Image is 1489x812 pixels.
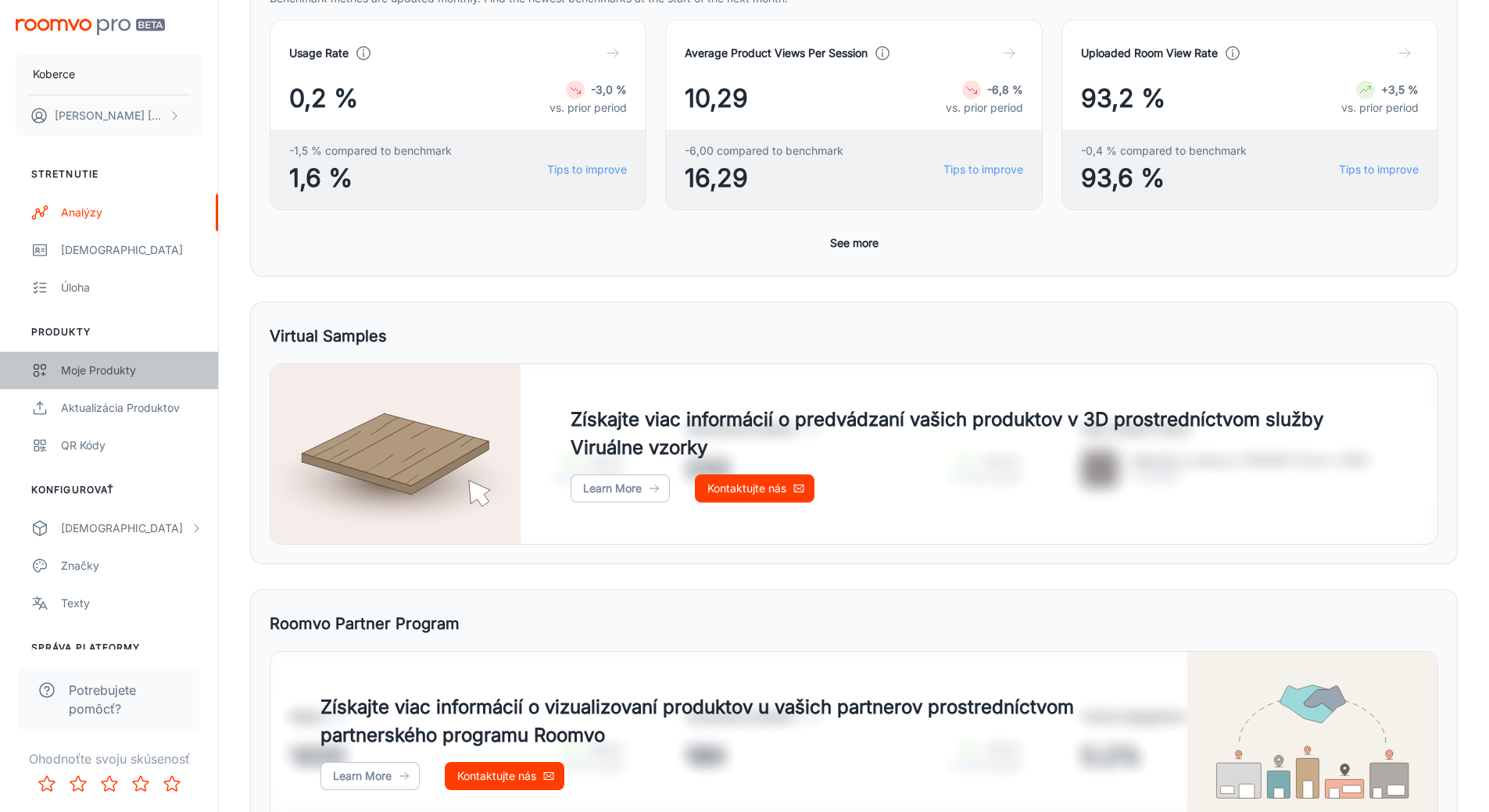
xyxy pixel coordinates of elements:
button: See more [824,229,885,257]
h4: Získajte viac informácií o predvádzaní vašich produktov v 3D prostredníctvom služby Viruálne vzorky [571,406,1387,462]
h5: Roomvo Partner Program [270,612,460,635]
span: -0,4 % compared to benchmark [1081,142,1247,159]
button: Rate 3 star [94,768,125,799]
span: 93,2 % [1081,80,1165,117]
div: Moje produkty [61,362,202,379]
a: Kontaktujte nás [445,762,564,790]
span: 16,29 [685,159,843,197]
div: QR kódy [61,437,202,454]
p: vs. prior period [1341,99,1419,116]
span: -6,00 compared to benchmark [685,142,843,159]
button: [PERSON_NAME] [PERSON_NAME] [16,95,202,136]
h4: Uploaded Room View Rate [1081,45,1218,62]
span: 10,29 [685,80,748,117]
strong: +3,5 % [1381,83,1419,96]
button: Koberce [16,54,202,95]
a: Learn More [571,474,670,503]
p: [PERSON_NAME] [PERSON_NAME] [55,107,165,124]
div: Texty [61,595,202,612]
strong: -3,0 % [591,83,627,96]
span: 93,6 % [1081,159,1247,197]
p: vs. prior period [549,99,627,116]
p: Ohodnoťte svoju skúsenosť [13,749,206,768]
div: Úloha [61,279,202,296]
span: 0,2 % [289,80,358,117]
div: [DEMOGRAPHIC_DATA] [61,520,190,537]
h4: Získajte viac informácií o vizualizovaní produktov u vašich partnerov prostredníctvom partnerskéh... [320,693,1137,749]
div: Analýzy [61,204,202,221]
h4: Usage Rate [289,45,349,62]
h4: Average Product Views Per Session [685,45,868,62]
a: Tips to improve [943,161,1023,178]
button: Rate 2 star [63,768,94,799]
h5: Virtual Samples [270,324,387,348]
div: [DEMOGRAPHIC_DATA] [61,241,202,259]
div: Aktualizácia produktov [61,399,202,417]
span: -1,5 % compared to benchmark [289,142,452,159]
span: 1,6 % [289,159,452,197]
strong: -6,8 % [987,83,1023,96]
button: Rate 5 star [156,768,188,799]
span: Potrebujete pomôcť? [69,681,181,718]
div: Značky [61,557,202,574]
button: Rate 1 star [31,768,63,799]
img: Roomvo PRO Beta [16,19,165,35]
a: Tips to improve [1339,161,1419,178]
p: vs. prior period [946,99,1023,116]
a: Tips to improve [547,161,627,178]
a: Learn More [320,762,420,790]
p: Koberce [33,66,75,83]
button: Rate 4 star [125,768,156,799]
a: Kontaktujte nás [695,474,814,503]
